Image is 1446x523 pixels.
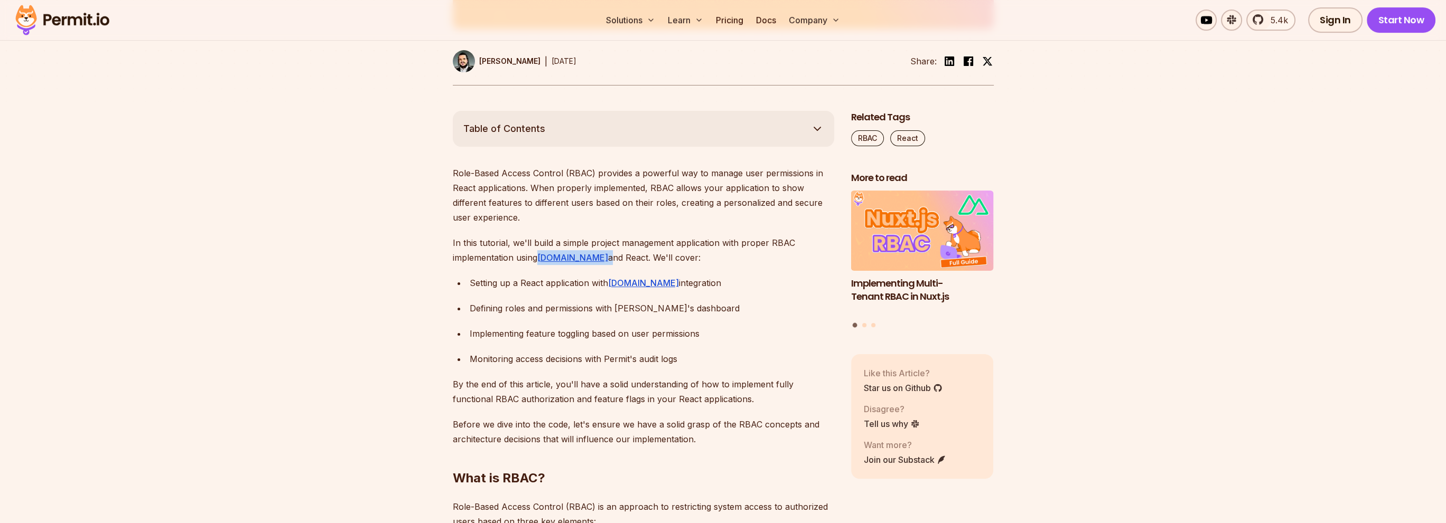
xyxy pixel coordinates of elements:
[982,56,993,66] img: twitter
[864,382,943,394] a: Star us on Github
[453,417,834,446] p: Before we dive into the code, let's ensure we have a solid grasp of the RBAC concepts and archite...
[537,252,608,263] a: [DOMAIN_NAME]
[785,9,844,31] button: Company
[608,278,679,288] a: [DOMAIN_NAME]
[712,9,748,31] a: Pricing
[851,191,994,316] li: 1 of 3
[552,56,576,65] time: [DATE]
[453,377,834,406] p: By the end of this article, you'll have a solid understanding of how to implement fully functiona...
[851,111,994,124] h2: Related Tags
[851,277,994,303] h3: Implementing Multi-Tenant RBAC in Nuxt.js
[851,191,994,329] div: Posts
[890,130,925,146] a: React
[602,9,659,31] button: Solutions
[463,121,545,136] span: Table of Contents
[851,172,994,185] h2: More to read
[470,275,834,290] div: Setting up a React application with integration
[11,2,114,38] img: Permit logo
[752,9,780,31] a: Docs
[853,323,857,328] button: Go to slide 1
[864,367,943,379] p: Like this Article?
[862,323,866,327] button: Go to slide 2
[910,55,937,68] li: Share:
[453,235,834,265] p: In this tutorial, we'll build a simple project management application with proper RBAC implementa...
[864,403,920,415] p: Disagree?
[1308,7,1363,33] a: Sign In
[453,166,834,225] p: Role-Based Access Control (RBAC) provides a powerful way to manage user permissions in React appl...
[864,417,920,430] a: Tell us why
[1246,9,1295,31] a: 5.4k
[1367,7,1436,33] a: Start Now
[864,453,946,466] a: Join our Substack
[864,439,946,451] p: Want more?
[453,111,834,147] button: Table of Contents
[453,50,475,72] img: Gabriel L. Manor
[453,427,834,487] h2: What is RBAC?
[851,130,884,146] a: RBAC
[470,351,834,366] div: Monitoring access decisions with Permit's audit logs
[962,55,975,68] img: facebook
[545,55,547,68] div: |
[470,301,834,316] div: Defining roles and permissions with [PERSON_NAME]'s dashboard
[943,55,956,68] img: linkedin
[871,323,875,327] button: Go to slide 3
[851,191,994,271] img: Implementing Multi-Tenant RBAC in Nuxt.js
[479,56,540,66] p: [PERSON_NAME]
[470,326,834,341] div: Implementing feature toggling based on user permissions
[1264,14,1288,26] span: 5.4k
[664,9,707,31] button: Learn
[453,50,540,72] a: [PERSON_NAME]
